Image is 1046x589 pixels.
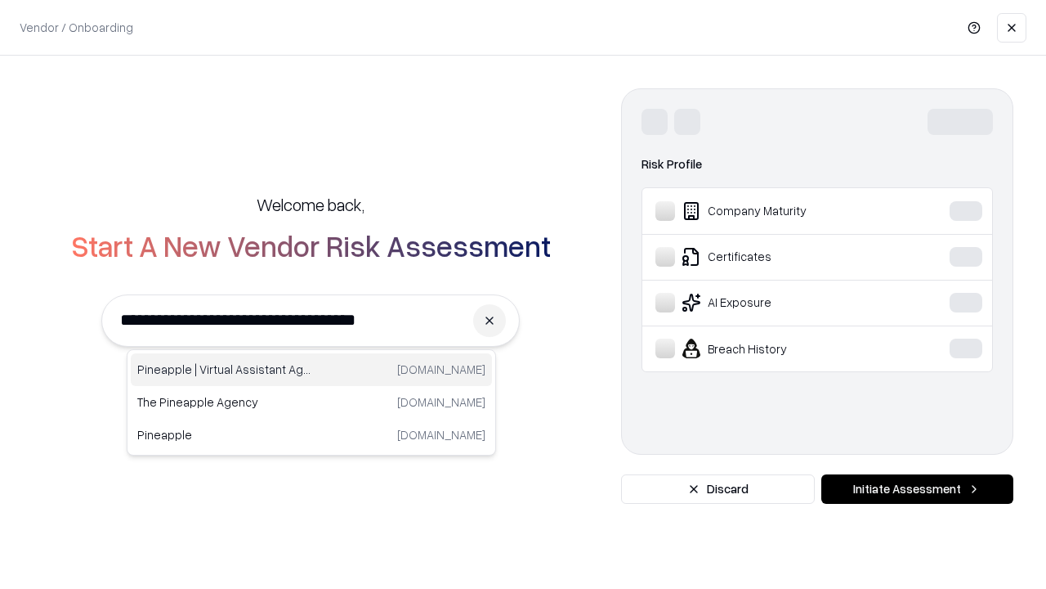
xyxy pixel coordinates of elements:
div: Suggestions [127,349,496,456]
p: [DOMAIN_NAME] [397,393,485,411]
h2: Start A New Vendor Risk Assessment [71,229,551,262]
p: Vendor / Onboarding [20,19,133,36]
button: Initiate Assessment [821,474,1013,504]
div: Breach History [655,339,900,358]
div: Certificates [655,247,900,267]
div: AI Exposure [655,293,900,312]
p: The Pineapple Agency [137,393,311,411]
div: Company Maturity [655,201,900,221]
button: Discard [621,474,815,504]
div: Risk Profile [641,155,993,174]
h5: Welcome back, [257,193,364,216]
p: [DOMAIN_NAME] [397,426,485,443]
p: Pineapple [137,426,311,443]
p: Pineapple | Virtual Assistant Agency [137,361,311,378]
p: [DOMAIN_NAME] [397,361,485,378]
